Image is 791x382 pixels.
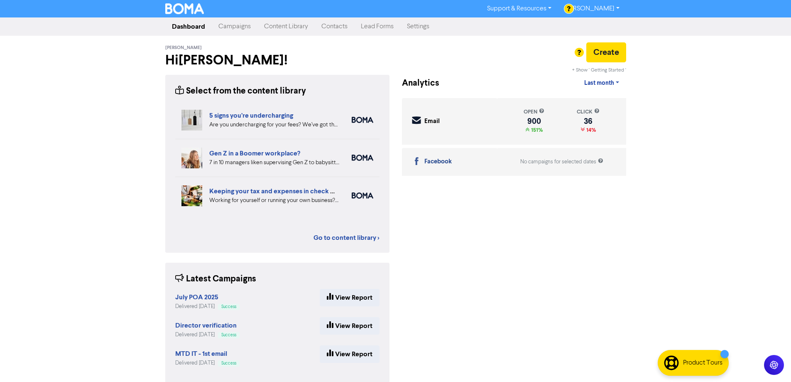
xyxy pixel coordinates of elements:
img: BOMA Logo [165,3,204,14]
span: Success [221,361,236,365]
a: MTD IT - 1st email [175,351,227,357]
div: 7 in 10 managers liken supervising Gen Z to babysitting or parenting. But is your people manageme... [209,158,339,167]
img: boma_accounting [352,192,373,199]
div: Working for yourself or running your own business? Setup robust systems for expenses & tax requir... [209,196,339,205]
h2: Hi [PERSON_NAME] ! [165,52,389,68]
a: Director verification [175,323,237,329]
div: Delivered [DATE] [175,359,240,367]
span: 14% [585,127,596,133]
strong: MTD IT - 1st email [175,350,227,358]
span: Last month [584,79,614,87]
div: Email [424,117,440,126]
a: Dashboard [165,18,212,35]
a: Gen Z in a Boomer workplace? [209,149,300,158]
div: open [524,108,544,116]
a: Support & Resources [480,2,558,15]
a: Settings [400,18,436,35]
a: Keeping your tax and expenses in check when you are self-employed [209,187,415,195]
a: Lead Forms [354,18,400,35]
img: boma [352,155,373,161]
div: No campaigns for selected dates [520,158,603,166]
span: Success [221,305,236,309]
div: + Show ' Getting Started ' [572,67,626,74]
a: View Report [320,289,380,306]
a: [PERSON_NAME] [558,2,626,15]
img: boma_accounting [352,117,373,123]
span: [PERSON_NAME] [165,45,202,51]
div: Delivered [DATE] [175,303,240,311]
div: Delivered [DATE] [175,331,240,339]
span: Success [221,333,236,337]
a: Go to content library > [313,233,380,243]
div: 36 [577,118,600,125]
a: View Report [320,345,380,363]
div: Latest Campaigns [175,273,256,286]
a: Campaigns [212,18,257,35]
div: Are you undercharging for your fees? We’ve got the five warning signs that can help you diagnose ... [209,121,339,129]
div: Select from the content library [175,85,306,98]
div: Facebook [424,157,452,167]
strong: Director verification [175,321,237,330]
a: July POA 2025 [175,294,218,301]
span: 151% [529,127,543,133]
a: Contacts [315,18,354,35]
button: Create [586,42,626,62]
div: Analytics [402,77,429,90]
a: Last month [578,75,626,91]
a: 5 signs you’re undercharging [209,111,293,120]
iframe: Chat Widget [687,292,791,382]
a: Content Library [257,18,315,35]
strong: July POA 2025 [175,293,218,301]
a: View Report [320,317,380,335]
div: 900 [524,118,544,125]
div: click [577,108,600,116]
